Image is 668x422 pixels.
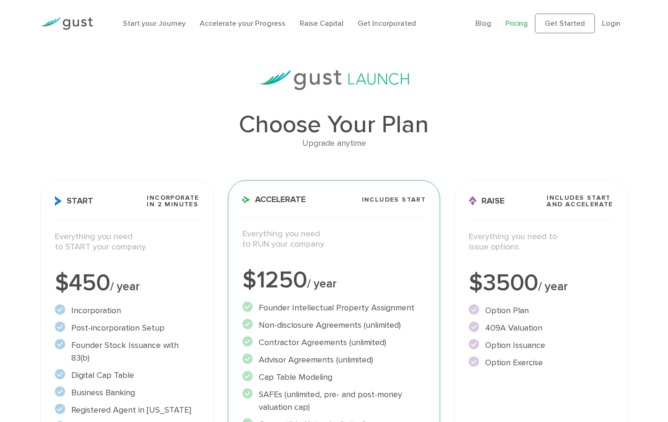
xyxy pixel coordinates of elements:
li: Cap Table Modeling [242,371,426,384]
img: Gust Logo [40,17,93,30]
a: Get Started [535,14,595,33]
li: Option Plan [469,304,613,317]
li: Registered Agent in [US_STATE] [55,404,199,416]
div: Upgrade anytime [40,137,628,151]
p: Everything you need to issue options. [469,232,613,253]
span: Start [55,196,93,206]
img: Raise Icon [469,196,477,206]
span: / year [307,277,337,291]
p: Everything you need to RUN your company. [242,229,426,250]
div: $1250 [242,269,426,292]
li: Business Banking [55,386,199,399]
li: Post-incorporation Setup [55,322,199,334]
li: Incorporation [55,304,199,317]
a: Start your Journey [123,19,186,28]
li: Contractor Agreements (unlimited) [242,336,426,349]
a: Raise Capital [300,19,344,28]
a: Blog [475,19,491,28]
p: Everything you need to START your company. [55,232,199,253]
h1: Choose Your Plan [40,113,628,137]
li: Founder Intellectual Property Assignment [242,301,426,314]
a: Login [602,19,621,28]
li: Digital Cap Table [55,369,199,382]
li: Option Issuance [469,339,613,352]
li: Option Exercise [469,356,613,369]
li: 409A Valuation [469,322,613,334]
a: Get Incorporated [358,19,416,28]
li: SAFEs (unlimited, pre- and post-money valuation cap) [242,388,426,414]
div: $450 [55,271,199,295]
a: Pricing [505,19,528,28]
li: Advisor Agreements (unlimited) [242,354,426,366]
span: / year [538,279,568,294]
span: Accelerate [242,196,306,204]
span: Incorporate in 2 Minutes [147,195,199,208]
span: Includes START and ACCELERATE [547,195,613,208]
span: / year [110,279,140,294]
span: Includes START [362,196,426,203]
img: gust-launch-logos.svg [259,70,409,90]
span: Raise [469,196,504,206]
img: Accelerate Icon [242,196,250,203]
a: Accelerate your Progress [200,19,285,28]
img: Start Icon X2 [55,196,62,206]
div: $3500 [469,271,613,295]
li: Founder Stock Issuance with 83(b) [55,339,199,364]
li: Non-disclosure Agreements (unlimited) [242,319,426,332]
